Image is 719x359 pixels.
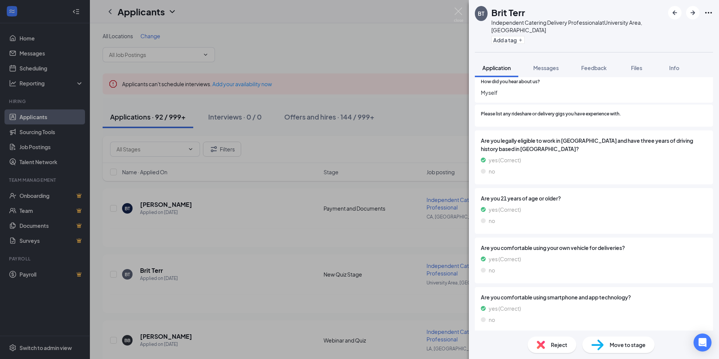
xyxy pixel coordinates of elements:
span: Myself [481,88,707,97]
button: PlusAdd a tag [491,36,525,44]
span: yes (Correct) [489,156,521,164]
span: Move to stage [610,341,646,349]
span: no [489,316,495,324]
span: Are you comfortable using smartphone and app technology? [481,293,707,301]
span: How did you hear about us? [481,78,540,85]
svg: Ellipses [704,8,713,17]
span: yes (Correct) [489,255,521,263]
h1: Brit Terr [491,6,525,19]
span: Application [482,64,511,71]
div: Independent Catering Delivery Professional at University Area, [GEOGRAPHIC_DATA] [491,19,664,34]
span: Files [631,64,642,71]
span: Info [669,64,679,71]
span: yes (Correct) [489,205,521,214]
button: ArrowLeftNew [668,6,682,19]
button: ArrowRight [686,6,700,19]
span: Messages [533,64,559,71]
svg: ArrowRight [688,8,697,17]
span: Feedback [581,64,607,71]
span: no [489,217,495,225]
span: no [489,266,495,274]
span: Are you 21 years of age or older? [481,194,707,202]
span: Please list any rideshare or delivery gigs you have experience with. [481,111,621,118]
span: Reject [551,341,567,349]
svg: Plus [518,38,523,42]
svg: ArrowLeftNew [670,8,679,17]
span: no [489,167,495,175]
span: Are you comfortable using your own vehicle for deliveries? [481,244,707,252]
div: BT [478,10,484,17]
span: yes (Correct) [489,304,521,313]
span: Are you legally eligible to work in [GEOGRAPHIC_DATA] and have three years of driving history bas... [481,136,707,153]
div: Open Intercom Messenger [694,334,712,352]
